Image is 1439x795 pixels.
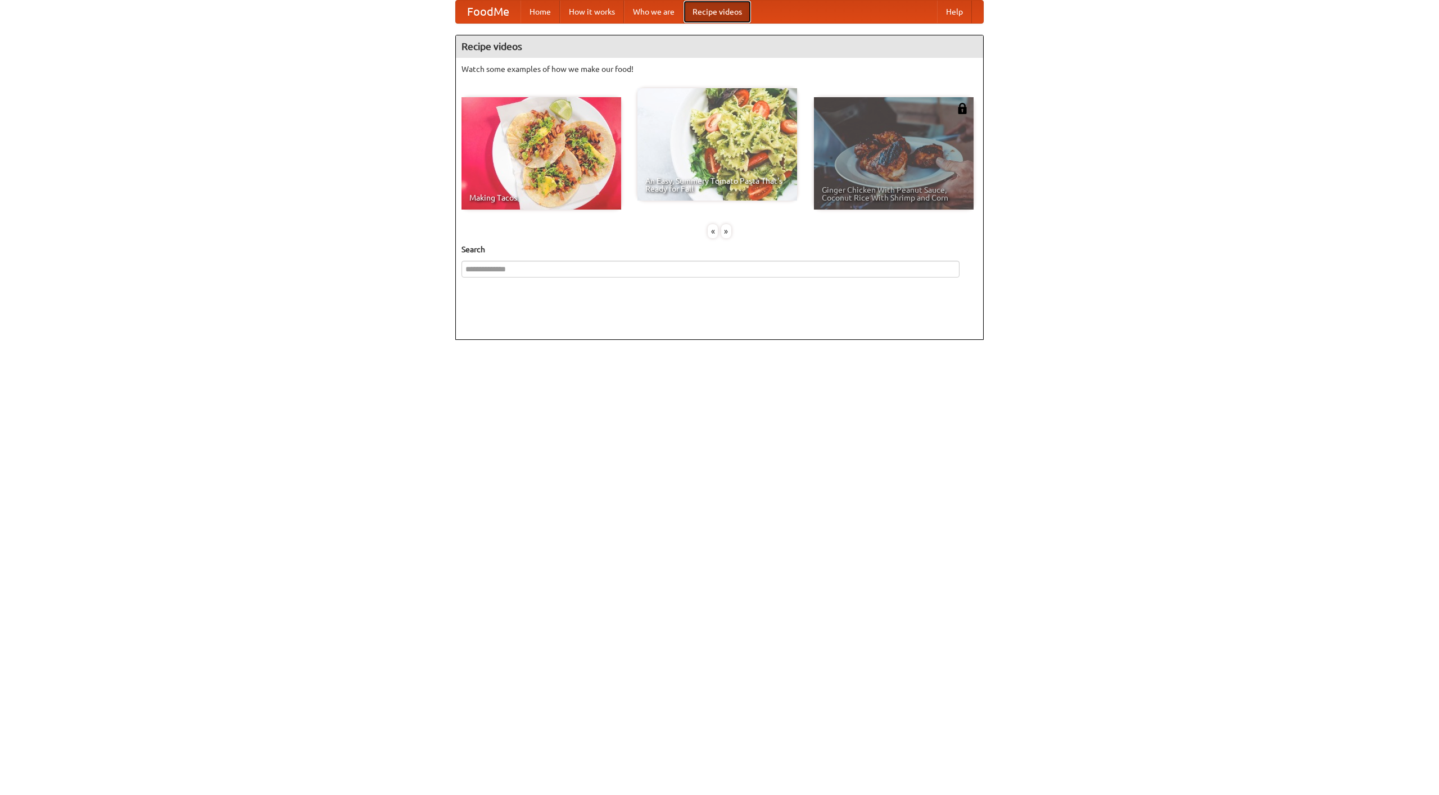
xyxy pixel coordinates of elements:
a: Making Tacos [461,97,621,210]
a: FoodMe [456,1,521,23]
h5: Search [461,244,978,255]
a: Recipe videos [684,1,751,23]
div: « [708,224,718,238]
a: Who we are [624,1,684,23]
a: How it works [560,1,624,23]
a: An Easy, Summery Tomato Pasta That's Ready for Fall [637,88,797,201]
div: » [721,224,731,238]
span: An Easy, Summery Tomato Pasta That's Ready for Fall [645,177,789,193]
a: Help [937,1,972,23]
h4: Recipe videos [456,35,983,58]
p: Watch some examples of how we make our food! [461,63,978,75]
span: Making Tacos [469,194,613,202]
a: Home [521,1,560,23]
img: 483408.png [957,103,968,114]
